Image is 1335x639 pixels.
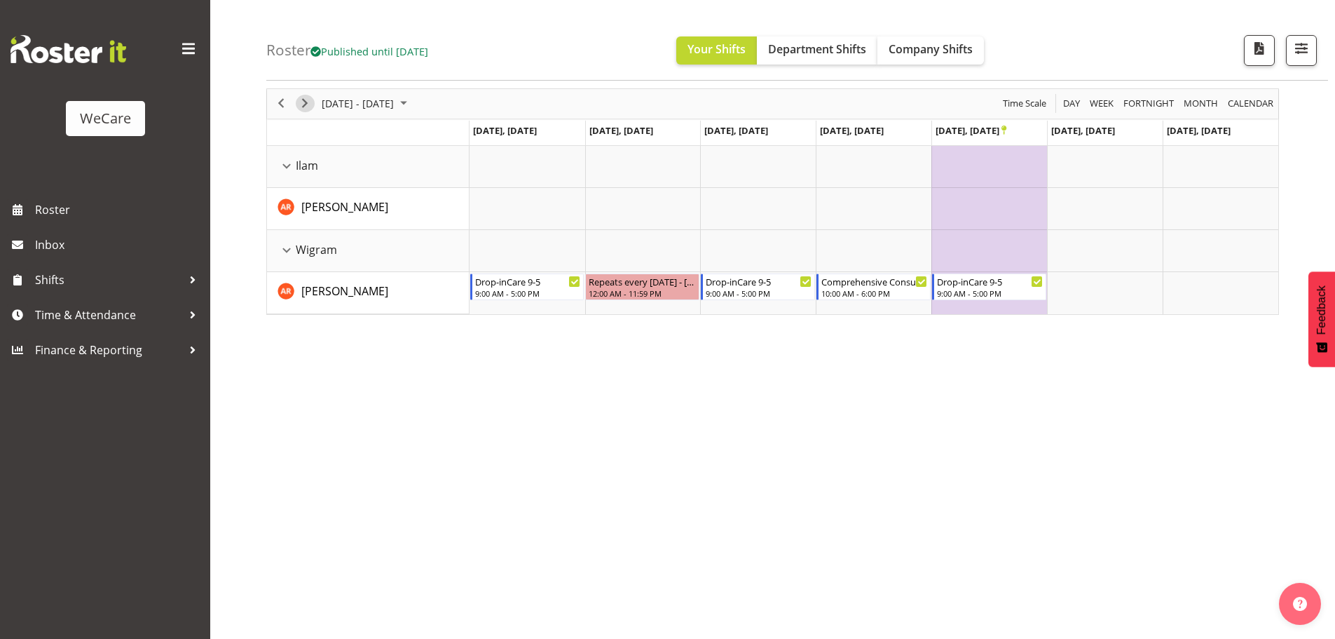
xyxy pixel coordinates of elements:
[1226,95,1275,112] span: calendar
[1308,271,1335,367] button: Feedback - Show survey
[301,199,388,215] span: [PERSON_NAME]
[1167,124,1231,137] span: [DATE], [DATE]
[301,283,388,300] a: [PERSON_NAME]
[1121,95,1177,112] button: Fortnight
[470,274,584,300] div: Andrea Ramirez"s event - Drop-inCare 9-5 Begin From Monday, October 20, 2025 at 9:00:00 AM GMT+13...
[267,146,470,188] td: Ilam resource
[877,36,984,65] button: Company Shifts
[1122,95,1175,112] span: Fortnight
[296,95,315,112] button: Next
[932,274,1046,300] div: Andrea Ramirez"s event - Drop-inCare 9-5 Begin From Friday, October 24, 2025 at 9:00:00 AM GMT+13...
[585,274,699,300] div: Andrea Ramirez"s event - Repeats every tuesday - Andrea Ramirez Begin From Tuesday, October 21, 2...
[768,41,866,57] span: Department Shifts
[301,283,388,299] span: [PERSON_NAME]
[701,274,815,300] div: Andrea Ramirez"s event - Drop-inCare 9-5 Begin From Wednesday, October 22, 2025 at 9:00:00 AM GMT...
[1286,35,1317,66] button: Filter Shifts
[706,288,812,299] div: 9:00 AM - 5:00 PM
[272,95,291,112] button: Previous
[1226,95,1276,112] button: Month
[589,124,653,137] span: [DATE], [DATE]
[1088,95,1115,112] span: Week
[80,108,131,129] div: WeCare
[475,274,581,288] div: Drop-inCare 9-5
[1244,35,1275,66] button: Download a PDF of the roster according to the set date range.
[589,288,696,299] div: 12:00 AM - 11:59 PM
[1062,95,1081,112] span: Day
[267,230,470,272] td: Wigram resource
[1001,95,1049,112] button: Time Scale
[889,41,973,57] span: Company Shifts
[320,95,395,112] span: [DATE] - [DATE]
[936,124,1006,137] span: [DATE], [DATE]
[475,288,581,299] div: 9:00 AM - 5:00 PM
[1001,95,1048,112] span: Time Scale
[706,274,812,288] div: Drop-inCare 9-5
[301,199,388,215] a: [PERSON_NAME]
[687,41,746,57] span: Your Shifts
[320,95,413,112] button: October 2025
[937,288,1043,299] div: 9:00 AM - 5:00 PM
[35,234,203,255] span: Inbox
[1061,95,1083,112] button: Timeline Day
[757,36,877,65] button: Department Shifts
[317,89,416,119] div: October 20 - 26, 2025
[1293,597,1307,611] img: help-xxl-2.png
[269,89,293,119] div: previous period
[266,88,1279,315] div: Timeline Week of October 23, 2025
[267,272,470,314] td: Andrea Ramirez resource
[821,274,927,288] div: Comprehensive Consult 10-6
[937,274,1043,288] div: Drop-inCare 9-5
[266,42,428,58] h4: Roster
[35,199,203,220] span: Roster
[310,44,428,58] span: Published until [DATE]
[704,124,768,137] span: [DATE], [DATE]
[35,339,182,361] span: Finance & Reporting
[1182,95,1219,112] span: Month
[11,35,126,63] img: Rosterit website logo
[35,269,182,290] span: Shifts
[296,157,318,174] span: Ilam
[267,188,470,230] td: Andrea Ramirez resource
[473,124,537,137] span: [DATE], [DATE]
[293,89,317,119] div: next period
[821,288,927,299] div: 10:00 AM - 6:00 PM
[676,36,757,65] button: Your Shifts
[35,304,182,325] span: Time & Attendance
[816,274,931,300] div: Andrea Ramirez"s event - Comprehensive Consult 10-6 Begin From Thursday, October 23, 2025 at 10:0...
[296,241,337,258] span: Wigram
[1088,95,1116,112] button: Timeline Week
[1182,95,1221,112] button: Timeline Month
[470,146,1278,314] table: Timeline Week of October 23, 2025
[589,274,696,288] div: Repeats every [DATE] - [PERSON_NAME]
[1051,124,1115,137] span: [DATE], [DATE]
[1315,285,1328,335] span: Feedback
[820,124,884,137] span: [DATE], [DATE]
